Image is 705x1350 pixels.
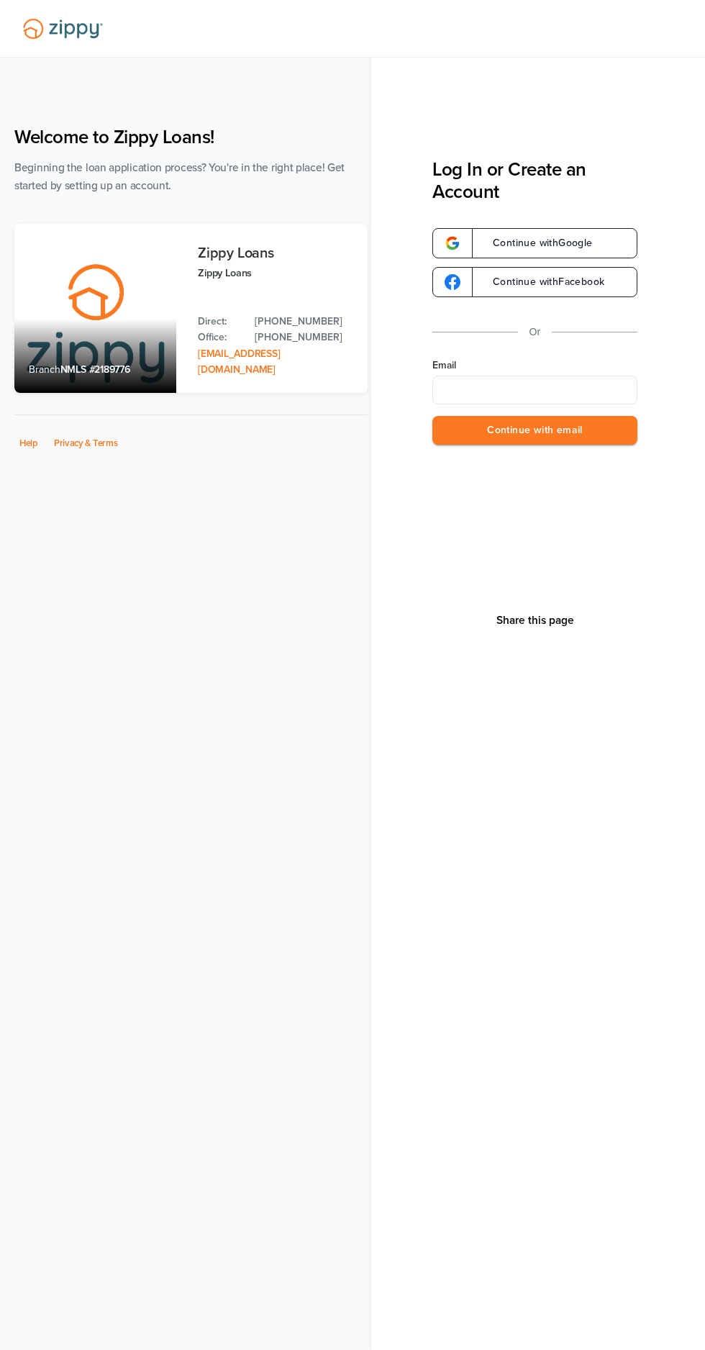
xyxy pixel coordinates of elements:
[198,314,240,330] p: Direct:
[445,235,460,251] img: google-logo
[255,330,353,345] a: Office Phone: 512-975-2947
[198,330,240,345] p: Office:
[432,228,637,258] a: google-logoContinue withGoogle
[14,126,368,148] h1: Welcome to Zippy Loans!
[445,274,460,290] img: google-logo
[255,314,353,330] a: Direct Phone: 512-975-2947
[432,158,637,203] h3: Log In or Create an Account
[54,438,118,449] a: Privacy & Terms
[478,277,604,287] span: Continue with Facebook
[14,161,345,192] span: Beginning the loan application process? You're in the right place! Get started by setting up an a...
[19,438,38,449] a: Help
[529,323,541,341] p: Or
[198,265,353,281] p: Zippy Loans
[432,416,637,445] button: Continue with email
[492,613,578,628] button: Share This Page
[60,363,130,376] span: NMLS #2189776
[432,376,637,404] input: Email Address
[198,245,353,261] h3: Zippy Loans
[14,12,112,45] img: Lender Logo
[198,348,280,376] a: Email Address: zippyguide@zippymh.com
[478,238,593,248] span: Continue with Google
[29,363,60,376] span: Branch
[432,358,637,373] label: Email
[432,267,637,297] a: google-logoContinue withFacebook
